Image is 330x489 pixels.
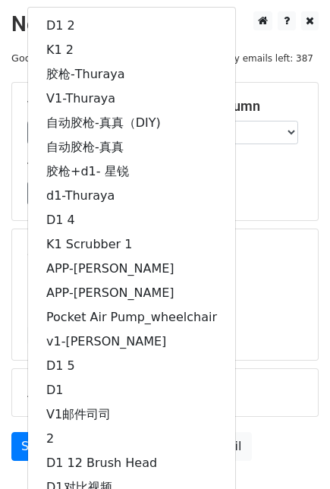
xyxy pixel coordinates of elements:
[211,52,319,64] a: Daily emails left: 387
[11,52,188,64] small: Google Sheet:
[28,330,235,354] a: v1-[PERSON_NAME]
[28,451,235,475] a: D1 12 Brush Head
[28,38,235,62] a: K1 2
[28,281,235,305] a: APP-[PERSON_NAME]
[28,208,235,232] a: D1 4
[28,159,235,184] a: 胶枪+d1- 星锐
[28,62,235,87] a: 胶枪-Thuraya
[28,402,235,427] a: V1邮件司司
[28,111,235,135] a: 自动胶枪-真真（DIY)
[28,135,235,159] a: 自动胶枪-真真
[177,98,303,115] h5: Email column
[28,14,235,38] a: D1 2
[28,232,235,257] a: K1 Scrubber 1
[254,416,330,489] iframe: Chat Widget
[28,305,235,330] a: Pocket Air Pump_wheelchair
[211,50,319,67] span: Daily emails left: 387
[28,257,235,281] a: APP-[PERSON_NAME]
[28,87,235,111] a: V1-Thuraya
[28,378,235,402] a: D1
[11,432,61,461] a: Send
[11,11,319,37] h2: New Campaign
[28,354,235,378] a: D1 5
[28,184,235,208] a: d1-Thuraya
[28,427,235,451] a: 2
